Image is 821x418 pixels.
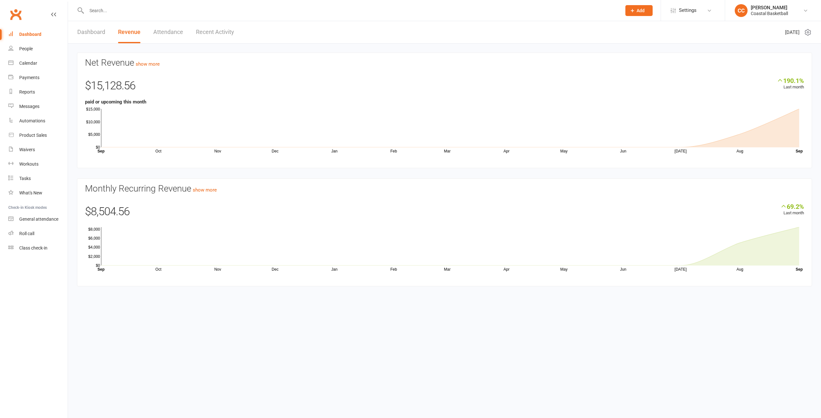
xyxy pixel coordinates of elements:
[8,6,24,22] a: Clubworx
[751,5,788,11] div: [PERSON_NAME]
[19,104,39,109] div: Messages
[85,58,804,68] h3: Net Revenue
[19,231,34,236] div: Roll call
[8,27,68,42] a: Dashboard
[8,157,68,171] a: Workouts
[735,4,748,17] div: CC
[85,6,617,15] input: Search...
[8,70,68,85] a: Payments
[679,3,697,18] span: Settings
[85,99,146,105] strong: paid or upcoming this month
[196,21,234,43] a: Recent Activity
[625,5,653,16] button: Add
[19,32,41,37] div: Dashboard
[637,8,645,13] span: Add
[8,85,68,99] a: Reports
[19,161,38,167] div: Workouts
[19,133,47,138] div: Product Sales
[19,75,39,80] div: Payments
[19,190,42,195] div: What's New
[136,61,160,67] a: show more
[780,203,804,210] div: 69.2%
[85,203,804,224] div: $8,504.56
[85,184,804,194] h3: Monthly Recurring Revenue
[8,171,68,186] a: Tasks
[118,21,140,43] a: Revenue
[19,176,31,181] div: Tasks
[8,241,68,255] a: Class kiosk mode
[777,77,804,84] div: 190.1%
[8,56,68,70] a: Calendar
[8,226,68,241] a: Roll call
[153,21,183,43] a: Attendance
[85,77,804,98] div: $15,128.56
[8,128,68,143] a: Product Sales
[8,42,68,56] a: People
[77,21,105,43] a: Dashboard
[777,77,804,91] div: Last month
[193,187,217,193] a: show more
[8,99,68,114] a: Messages
[19,245,47,250] div: Class check-in
[19,89,35,94] div: Reports
[785,29,800,36] span: [DATE]
[8,114,68,128] a: Automations
[19,147,35,152] div: Waivers
[19,61,37,66] div: Calendar
[780,203,804,217] div: Last month
[8,186,68,200] a: What's New
[8,143,68,157] a: Waivers
[19,217,58,222] div: General attendance
[19,46,33,51] div: People
[751,11,788,16] div: Coastal Basketball
[8,212,68,226] a: General attendance kiosk mode
[19,118,45,123] div: Automations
